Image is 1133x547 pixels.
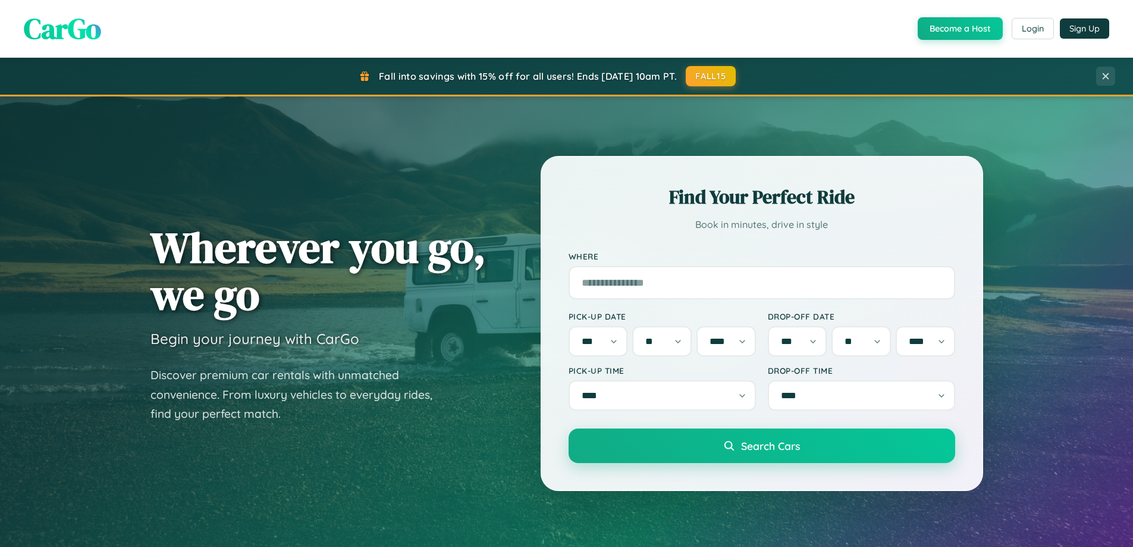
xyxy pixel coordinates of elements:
h1: Wherever you go, we go [150,224,486,318]
label: Pick-up Time [569,365,756,376]
label: Drop-off Date [768,311,955,321]
label: Drop-off Time [768,365,955,376]
p: Discover premium car rentals with unmatched convenience. From luxury vehicles to everyday rides, ... [150,365,448,424]
button: Search Cars [569,429,955,463]
h2: Find Your Perfect Ride [569,184,955,210]
button: Sign Up [1060,18,1109,39]
button: Become a Host [918,17,1003,40]
h3: Begin your journey with CarGo [150,330,359,348]
button: FALL15 [686,66,736,86]
span: Fall into savings with 15% off for all users! Ends [DATE] 10am PT. [379,70,677,82]
label: Pick-up Date [569,311,756,321]
span: Search Cars [741,439,800,452]
p: Book in minutes, drive in style [569,216,955,233]
span: CarGo [24,9,101,48]
button: Login [1012,18,1054,39]
label: Where [569,251,955,261]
